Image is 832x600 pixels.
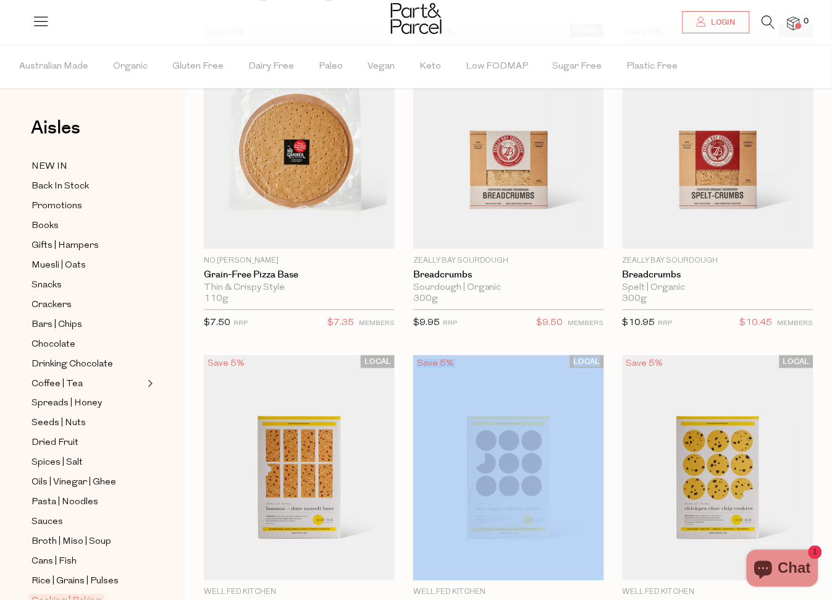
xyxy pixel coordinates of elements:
[801,16,812,27] span: 0
[553,45,602,88] span: Sugar Free
[623,24,813,250] img: Breadcrumbs
[788,17,800,30] a: 0
[623,318,655,327] span: $10.95
[32,317,144,332] a: Bars | Chips
[413,355,458,372] div: Save 5%
[32,159,144,174] a: NEW IN
[248,45,294,88] span: Dairy Free
[32,397,102,412] span: Spreads | Honey
[623,355,667,372] div: Save 5%
[204,355,395,581] img: Dry Mix Muesli Bars
[32,199,82,214] span: Promotions
[568,320,604,327] small: MEMBERS
[319,45,343,88] span: Paleo
[623,282,813,294] div: Spelt | Organic
[32,337,75,352] span: Chocolate
[413,255,604,266] p: Zeally Bay Sourdough
[537,315,563,331] span: $9.50
[623,294,647,305] span: 300g
[32,535,111,550] span: Broth | Miso | Soup
[32,357,113,372] span: Drinking Chocolate
[32,495,144,510] a: Pasta | Noodles
[204,587,395,598] p: Well Fed Kitchen
[31,114,80,142] span: Aisles
[413,587,604,598] p: Well Fed Kitchen
[32,298,72,313] span: Crackers
[32,555,77,570] span: Cans | Fish
[32,258,86,273] span: Muesli | Oats
[32,475,144,491] a: Oils | Vinegar | Ghee
[32,376,144,392] a: Coffee | Tea
[32,357,144,372] a: Drinking Chocolate
[204,24,395,250] img: Grain-Free Pizza Base
[32,258,144,273] a: Muesli | Oats
[32,277,144,293] a: Snacks
[779,355,813,368] span: LOCAL
[32,436,78,451] span: Dried Fruit
[743,550,822,590] inbox-online-store-chat: Shopify online store chat
[740,315,773,331] span: $10.45
[32,218,144,234] a: Books
[204,255,395,266] p: No [PERSON_NAME]
[778,320,813,327] small: MEMBERS
[204,269,395,281] a: Grain-Free Pizza Base
[419,45,441,88] span: Keto
[32,574,144,589] a: Rice | Grains | Pulses
[391,3,442,34] img: Part&Parcel
[32,179,89,194] span: Back In Stock
[32,159,67,174] span: NEW IN
[327,315,354,331] span: $7.35
[32,554,144,570] a: Cans | Fish
[368,45,395,88] span: Vegan
[204,282,395,294] div: Thin & Crispy Style
[413,269,604,281] a: Breadcrumbs
[233,320,248,327] small: RRP
[19,45,88,88] span: Australian Made
[32,476,116,491] span: Oils | Vinegar | Ghee
[443,320,457,327] small: RRP
[204,355,248,372] div: Save 5%
[32,278,62,293] span: Snacks
[32,198,144,214] a: Promotions
[32,219,59,234] span: Books
[413,282,604,294] div: Sourdough | Organic
[466,45,528,88] span: Low FODMAP
[32,416,144,431] a: Seeds | Nuts
[570,355,604,368] span: LOCAL
[623,255,813,266] p: Zeally Bay Sourdough
[32,416,86,431] span: Seeds | Nuts
[145,376,153,391] button: Expand/Collapse Coffee | Tea
[32,179,144,194] a: Back In Stock
[658,320,673,327] small: RRP
[32,496,98,510] span: Pasta | Noodles
[413,318,440,327] span: $9.95
[32,436,144,451] a: Dried Fruit
[32,535,144,550] a: Broth | Miso | Soup
[204,294,229,305] span: 110g
[32,377,83,392] span: Coffee | Tea
[32,239,99,253] span: Gifts | Hampers
[623,355,813,581] img: Dry Mix Cookies
[172,45,224,88] span: Gluten Free
[32,515,63,530] span: Sauces
[32,515,144,530] a: Sauces
[683,11,750,33] a: Login
[32,238,144,253] a: Gifts | Hampers
[413,294,438,305] span: 300g
[413,24,604,250] img: Breadcrumbs
[32,396,144,412] a: Spreads | Honey
[32,575,119,589] span: Rice | Grains | Pulses
[413,355,604,581] img: Dry Mix Cookies
[32,337,144,352] a: Chocolate
[708,17,736,28] span: Login
[31,119,80,150] a: Aisles
[32,297,144,313] a: Crackers
[623,587,813,598] p: Well Fed Kitchen
[361,355,395,368] span: LOCAL
[32,456,83,471] span: Spices | Salt
[623,269,813,281] a: Breadcrumbs
[32,455,144,471] a: Spices | Salt
[359,320,395,327] small: MEMBERS
[204,318,230,327] span: $7.50
[113,45,148,88] span: Organic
